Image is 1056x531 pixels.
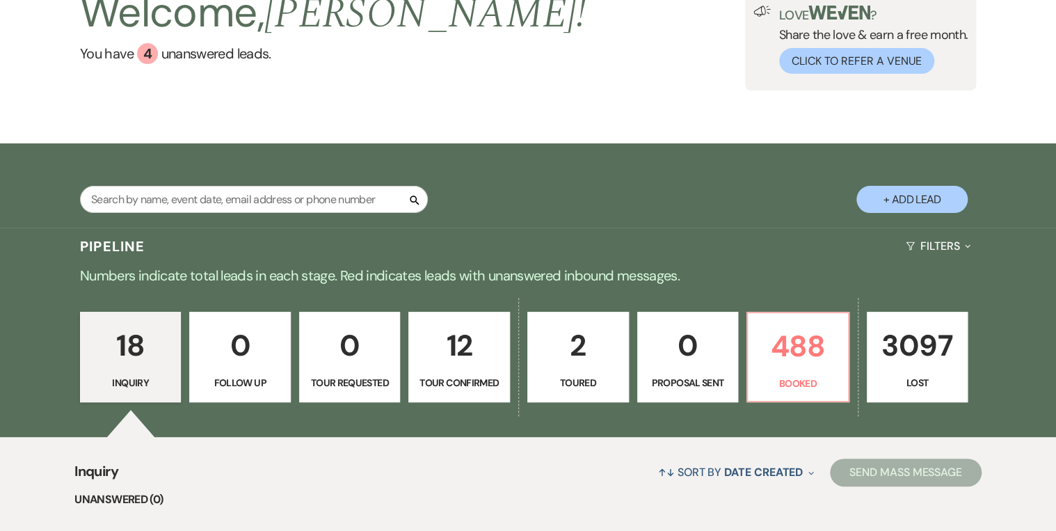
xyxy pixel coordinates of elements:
[527,312,629,402] a: 2Toured
[779,6,968,22] p: Love ?
[198,322,282,369] p: 0
[808,6,870,19] img: weven-logo-green.svg
[724,465,803,480] span: Date Created
[417,322,501,369] p: 12
[756,323,840,370] p: 488
[417,375,501,390] p: Tour Confirmed
[753,6,771,17] img: loud-speaker-illustration.svg
[299,312,401,402] a: 0Tour Requested
[746,312,849,402] a: 488Booked
[646,322,730,369] p: 0
[80,237,145,256] h3: Pipeline
[876,375,959,390] p: Lost
[408,312,510,402] a: 12Tour Confirmed
[830,459,982,486] button: Send Mass Message
[536,375,620,390] p: Toured
[137,43,158,64] div: 4
[646,375,730,390] p: Proposal Sent
[536,322,620,369] p: 2
[637,312,739,402] a: 0Proposal Sent
[756,376,840,391] p: Booked
[89,375,173,390] p: Inquiry
[80,312,182,402] a: 18Inquiry
[308,375,392,390] p: Tour Requested
[658,465,675,480] span: ↑↓
[308,322,392,369] p: 0
[80,186,428,213] input: Search by name, event date, email address or phone number
[771,6,968,74] div: Share the love & earn a free month.
[74,491,981,509] li: Unanswered (0)
[900,228,976,264] button: Filters
[89,322,173,369] p: 18
[876,322,959,369] p: 3097
[74,461,118,491] span: Inquiry
[653,454,819,491] button: Sort By Date Created
[189,312,291,402] a: 0Follow Up
[779,48,934,74] button: Click to Refer a Venue
[27,264,1029,287] p: Numbers indicate total leads in each stage. Red indicates leads with unanswered inbound messages.
[80,43,586,64] a: You have 4 unanswered leads.
[867,312,968,402] a: 3097Lost
[198,375,282,390] p: Follow Up
[856,186,968,213] button: + Add Lead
